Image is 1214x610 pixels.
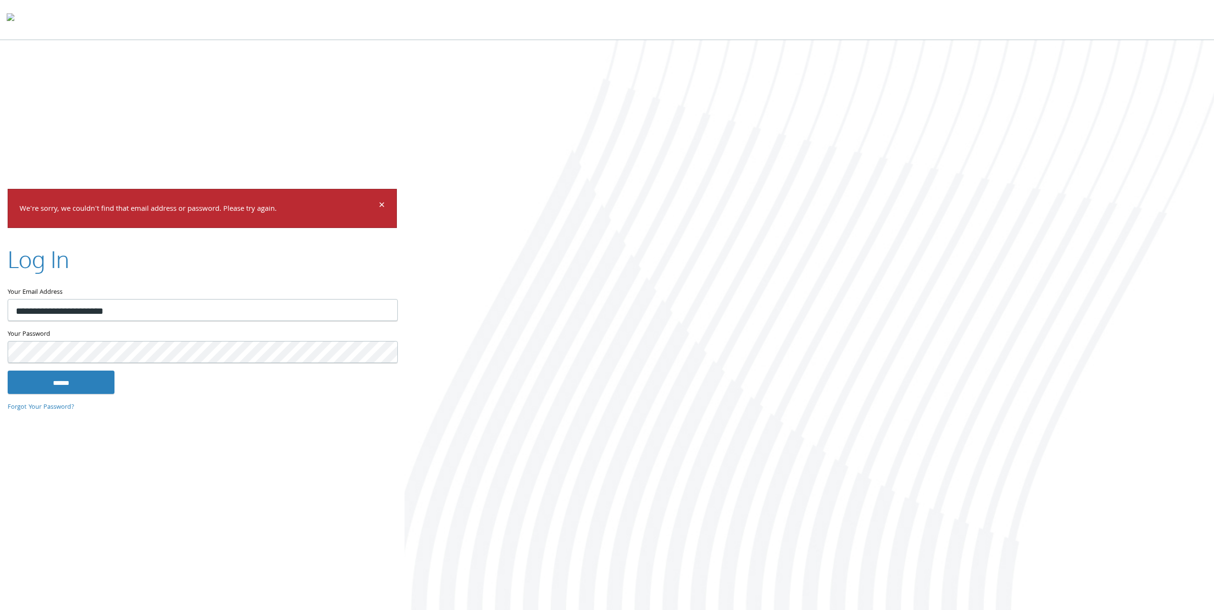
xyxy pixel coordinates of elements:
[7,10,14,29] img: todyl-logo-dark.svg
[379,201,385,212] button: Dismiss alert
[8,402,74,413] a: Forgot Your Password?
[8,329,397,341] label: Your Password
[8,243,69,275] h2: Log In
[379,197,385,216] span: ×
[20,203,377,217] p: We're sorry, we couldn't find that email address or password. Please try again.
